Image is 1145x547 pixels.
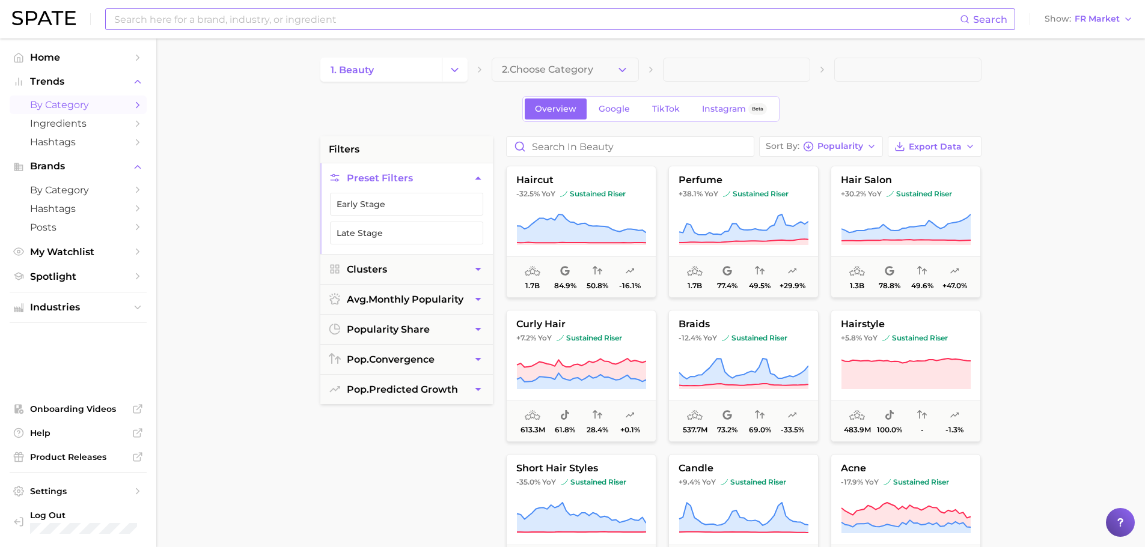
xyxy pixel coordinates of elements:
[831,166,981,298] button: hair salon+30.2% YoYsustained risersustained riser1.3b78.8%49.6%+47.0%
[30,246,126,258] span: My Watchlist
[30,510,137,521] span: Log Out
[945,426,963,434] span: -1.3%
[10,199,147,218] a: Hashtags
[593,264,602,279] span: popularity convergence: Medium Convergence
[721,477,786,487] span: sustained riser
[542,477,556,487] span: YoY
[30,118,126,129] span: Ingredients
[347,294,368,305] abbr: average
[917,408,927,423] span: popularity convergence: Insufficient Data
[516,477,540,486] span: -35.0%
[723,189,789,199] span: sustained riser
[10,298,147,316] button: Industries
[973,14,1007,25] span: Search
[717,426,737,434] span: 73.2%
[320,255,493,284] button: Clusters
[30,403,126,414] span: Onboarding Videos
[950,264,959,279] span: popularity predicted growth: Very Likely
[950,408,959,423] span: popularity predicted growth: Very Unlikely
[113,9,960,29] input: Search here for a brand, industry, or ingredient
[502,64,593,75] span: 2. Choose Category
[507,319,656,330] span: curly hair
[347,172,413,184] span: Preset Filters
[560,408,570,423] span: popularity share: TikTok
[538,333,552,343] span: YoY
[320,345,493,374] button: pop.convergence
[625,264,635,279] span: popularity predicted growth: Very Unlikely
[599,104,630,114] span: Google
[1075,16,1120,22] span: FR Market
[702,104,746,114] span: Instagram
[320,163,493,193] button: Preset Filters
[688,282,702,290] span: 1.7b
[909,142,962,152] span: Export Data
[10,114,147,133] a: Ingredients
[831,319,980,330] span: hairstyle
[10,133,147,151] a: Hashtags
[887,189,952,199] span: sustained riser
[10,424,147,442] a: Help
[525,282,540,290] span: 1.7b
[885,264,894,279] span: popularity share: Google
[668,166,819,298] button: perfume+38.1% YoYsustained risersustained riser1.7b77.4%49.5%+29.9%
[882,333,948,343] span: sustained riser
[10,157,147,175] button: Brands
[687,408,703,423] span: average monthly popularity: Very High Popularity
[507,175,656,186] span: haircut
[669,463,818,474] span: candle
[560,189,626,199] span: sustained riser
[748,426,771,434] span: 69.0%
[30,161,126,172] span: Brands
[588,98,640,119] a: Google
[850,282,864,290] span: 1.3b
[320,315,493,344] button: popularity share
[682,426,707,434] span: 537.7m
[841,477,863,486] span: -17.9%
[787,264,797,279] span: popularity predicted growth: Very Likely
[625,408,635,423] span: popularity predicted growth: Uncertain
[752,104,763,114] span: Beta
[780,426,804,434] span: -33.5%
[868,189,882,199] span: YoY
[787,408,797,423] span: popularity predicted growth: Uncertain
[722,264,732,279] span: popularity share: Google
[320,285,493,314] button: avg.monthly popularity
[687,264,703,279] span: average monthly popularity: Very High Popularity
[10,448,147,466] a: Product Releases
[30,428,126,438] span: Help
[587,426,608,434] span: 28.4%
[506,166,656,298] button: haircut-32.5% YoYsustained risersustained riser1.7b84.9%50.8%-16.1%
[30,486,126,497] span: Settings
[554,282,576,290] span: 84.9%
[30,452,126,462] span: Product Releases
[652,104,680,114] span: TikTok
[1045,16,1071,22] span: Show
[557,334,564,342] img: sustained riser
[12,11,76,25] img: SPATE
[10,181,147,199] a: by Category
[30,302,126,313] span: Industries
[347,354,435,365] span: convergence
[722,408,732,423] span: popularity share: Google
[347,294,463,305] span: monthly popularity
[10,95,147,114] a: by Category
[877,426,902,434] span: 100.0%
[884,477,949,487] span: sustained riser
[620,426,640,434] span: +0.1%
[10,267,147,286] a: Spotlight
[10,73,147,91] button: Trends
[320,375,493,404] button: pop.predicted growth
[849,408,865,423] span: average monthly popularity: Very High Popularity
[704,189,718,199] span: YoY
[587,282,608,290] span: 50.8%
[669,319,818,330] span: braids
[722,334,729,342] img: sustained riser
[722,333,787,343] span: sustained riser
[831,463,980,474] span: acne
[331,64,374,76] span: 1. beauty
[865,477,879,487] span: YoY
[347,264,387,275] span: Clusters
[30,222,126,233] span: Posts
[442,58,468,82] button: Change Category
[942,282,966,290] span: +47.0%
